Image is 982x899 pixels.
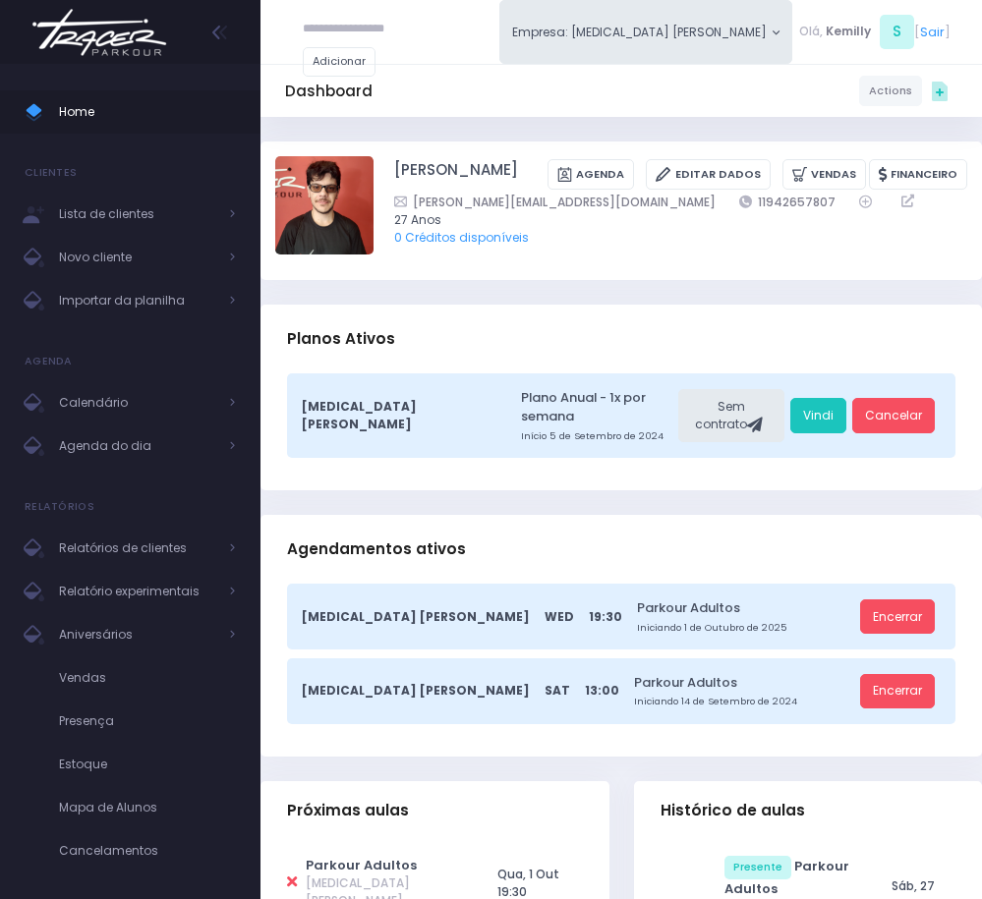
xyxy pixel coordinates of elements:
[394,229,529,246] a: 0 Créditos disponíveis
[59,99,236,125] span: Home
[59,752,236,777] span: Estoque
[287,802,409,819] span: Próximas aulas
[59,795,236,820] span: Mapa de Alunos
[25,487,94,527] h4: Relatórios
[275,156,374,259] label: Alterar foto de perfil
[59,838,236,864] span: Cancelamentos
[792,12,957,52] div: [ ]
[826,23,871,40] span: Kemilly
[59,535,216,561] span: Relatórios de clientes
[852,398,935,433] a: Cancelar
[59,288,216,313] span: Importar da planilha
[859,76,922,105] a: Actions
[59,390,216,416] span: Calendário
[860,599,935,635] a: Encerrar
[678,389,784,442] div: Sem contrato
[545,608,574,626] span: Wed
[724,856,791,879] span: Presente
[394,193,716,211] a: [PERSON_NAME][EMAIL_ADDRESS][DOMAIN_NAME]
[860,674,935,709] a: Encerrar
[521,388,671,426] a: Plano Anual - 1x por semana
[306,856,417,874] a: Parkour Adultos
[585,682,619,700] span: 13:00
[637,621,854,635] small: Iniciando 1 de Outubro de 2025
[302,682,530,700] span: [MEDICAL_DATA] [PERSON_NAME]
[589,608,622,626] span: 19:30
[59,245,216,270] span: Novo cliente
[59,579,216,604] span: Relatório experimentais
[59,201,216,227] span: Lista de clientes
[548,159,634,190] a: Agenda
[59,622,216,647] span: Aniversários
[661,802,805,819] span: Histórico de aulas
[634,695,854,708] small: Iniciando 14 de Setembro de 2024
[25,342,73,381] h4: Agenda
[303,47,375,77] a: Adicionar
[394,159,518,190] a: [PERSON_NAME]
[637,598,854,617] a: Parkour Adultos
[25,153,77,193] h4: Clientes
[394,211,944,229] span: 27 Anos
[287,521,466,578] h3: Agendamentos ativos
[869,159,967,190] a: Financeiro
[275,156,374,254] img: Henrique Sbarai dos Santos
[521,429,671,443] small: Início 5 de Setembro de 2024
[920,23,945,41] a: Sair
[59,708,236,734] span: Presença
[59,433,216,459] span: Agenda do dia
[739,193,836,211] a: 11942657807
[285,83,373,100] h5: Dashboard
[782,159,866,190] a: Vendas
[59,665,236,691] span: Vendas
[799,23,823,40] span: Olá,
[287,310,395,367] h3: Planos Ativos
[922,74,957,109] div: Quick actions
[880,15,914,49] span: S
[302,608,530,626] span: [MEDICAL_DATA] [PERSON_NAME]
[634,673,854,692] a: Parkour Adultos
[646,159,770,190] a: Editar Dados
[790,398,846,433] a: Vindi
[302,398,491,433] span: [MEDICAL_DATA] [PERSON_NAME]
[545,682,570,700] span: Sat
